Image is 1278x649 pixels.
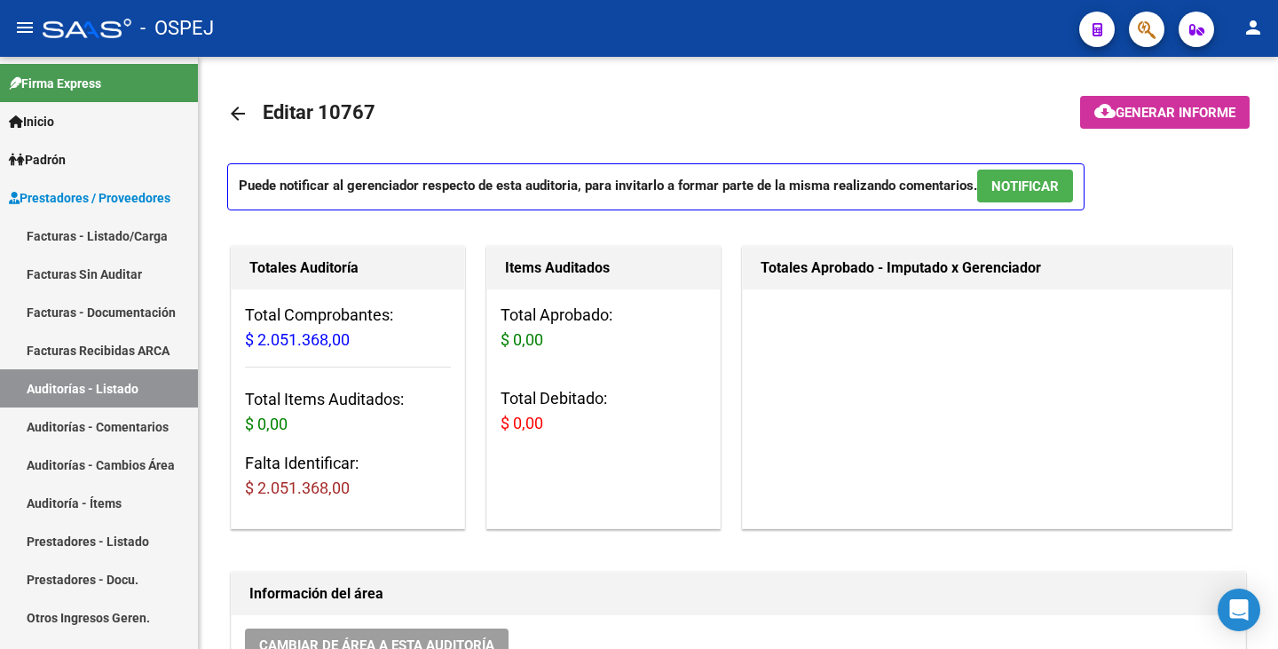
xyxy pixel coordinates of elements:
span: Editar 10767 [263,101,375,123]
button: Generar informe [1080,96,1250,129]
span: $ 0,00 [501,414,543,432]
span: Padrón [9,150,66,170]
span: $ 0,00 [501,330,543,349]
mat-icon: cloud_download [1094,100,1116,122]
mat-icon: person [1242,17,1264,38]
span: $ 2.051.368,00 [245,330,350,349]
mat-icon: arrow_back [227,103,248,124]
span: - OSPEJ [140,9,214,48]
h1: Totales Auditoría [249,254,446,282]
h3: Falta Identificar: [245,451,451,501]
h1: Items Auditados [505,254,702,282]
span: Prestadores / Proveedores [9,188,170,208]
span: Generar informe [1116,105,1235,121]
span: NOTIFICAR [991,178,1059,194]
button: NOTIFICAR [977,170,1073,202]
div: Open Intercom Messenger [1218,589,1260,631]
h1: Totales Aprobado - Imputado x Gerenciador [761,254,1213,282]
span: $ 2.051.368,00 [245,479,350,497]
h3: Total Debitado: [501,386,706,436]
h3: Total Aprobado: [501,303,706,352]
span: $ 0,00 [245,415,288,433]
p: Puede notificar al gerenciador respecto de esta auditoria, para invitarlo a formar parte de la mi... [227,163,1085,210]
span: Inicio [9,112,54,131]
h1: Información del área [249,580,1227,608]
h3: Total Items Auditados: [245,387,451,437]
h3: Total Comprobantes: [245,303,451,352]
mat-icon: menu [14,17,35,38]
span: Firma Express [9,74,101,93]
